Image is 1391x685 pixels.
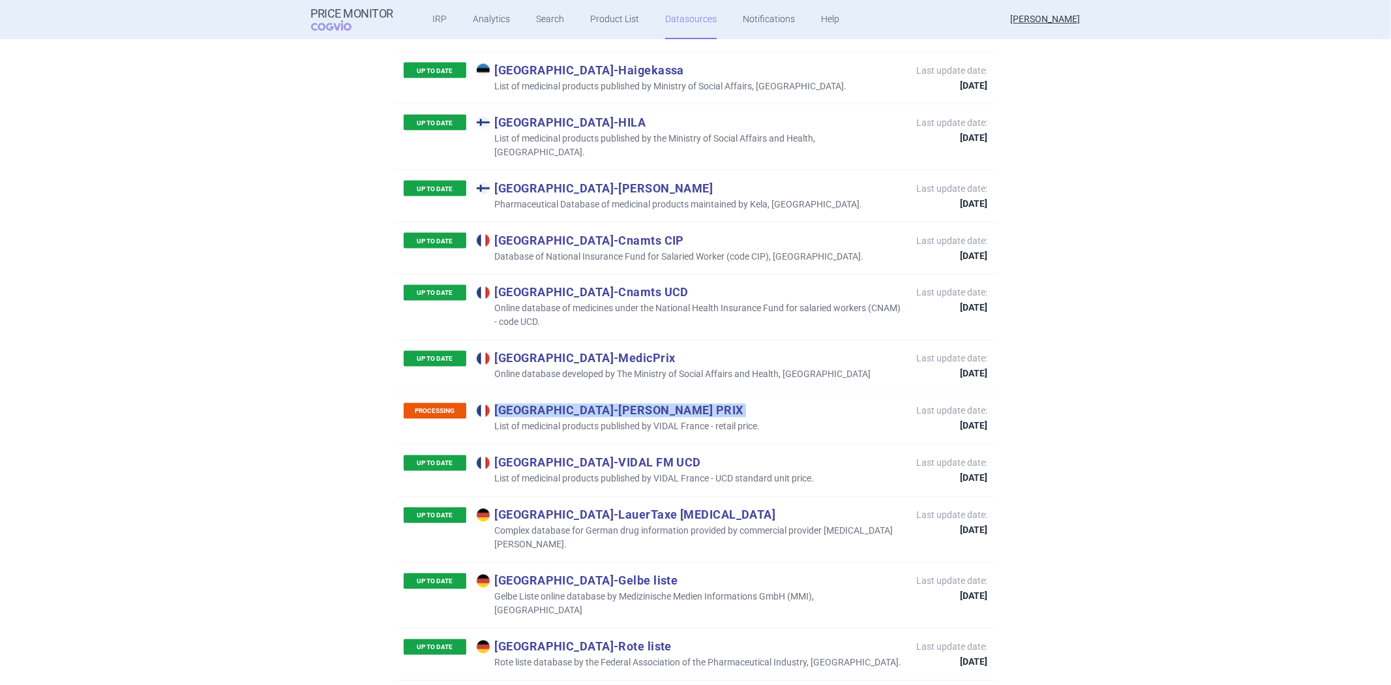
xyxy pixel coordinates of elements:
img: Finland [477,182,490,195]
p: [GEOGRAPHIC_DATA] - Cnamts UCD [477,285,904,299]
strong: [DATE] [917,369,988,378]
img: France [477,286,490,299]
p: UP TO DATE [404,455,466,471]
p: [GEOGRAPHIC_DATA] - [PERSON_NAME] PRIX [477,403,760,418]
a: Price MonitorCOGVIO [311,7,394,32]
strong: [DATE] [917,81,988,90]
p: Online database developed by The Ministry of Social Affairs and Health, [GEOGRAPHIC_DATA] [477,368,871,382]
p: Last update date: [917,457,988,483]
p: [GEOGRAPHIC_DATA] - HILA [477,115,904,129]
img: France [477,352,490,365]
p: Pharmaceutical Database of medicinal products maintained by Kela, [GEOGRAPHIC_DATA]. [477,198,863,211]
p: Gelbe Liste online database by Medizinische Medien Informations GmbH (MMI), [GEOGRAPHIC_DATA] [477,590,904,618]
p: Last update date: [917,352,988,378]
img: France [477,404,490,418]
p: [GEOGRAPHIC_DATA] - [PERSON_NAME] [477,181,863,195]
p: [GEOGRAPHIC_DATA] - LauerTaxe [MEDICAL_DATA] [477,508,904,522]
span: COGVIO [311,20,370,31]
strong: [DATE] [917,133,988,142]
p: UP TO DATE [404,351,466,367]
img: Germany [477,641,490,654]
p: Online database of medicines under the National Health Insurance Fund for salaried workers (CNAM)... [477,302,904,329]
p: UP TO DATE [404,285,466,301]
img: Germany [477,575,490,588]
p: [GEOGRAPHIC_DATA] - Haigekassa [477,63,847,77]
p: Last update date: [917,64,988,90]
strong: [DATE] [917,474,988,483]
p: Last update date: [917,182,988,208]
p: Complex database for German drug information provided by commercial provider [MEDICAL_DATA][PERSO... [477,525,904,552]
p: Last update date: [917,286,988,312]
p: Last update date: [917,509,988,535]
strong: [DATE] [917,251,988,260]
p: UP TO DATE [404,639,466,655]
p: [GEOGRAPHIC_DATA] - Gelbe liste [477,573,904,588]
p: Last update date: [917,641,988,667]
p: UP TO DATE [404,63,466,78]
p: List of medicinal products published by VIDAL France - retail price. [477,420,760,434]
p: List of medicinal products published by the Ministry of Social Affairs and Health, [GEOGRAPHIC_DA... [477,132,904,159]
p: [GEOGRAPHIC_DATA] - Cnamts CIP [477,233,864,247]
img: Estonia [477,64,490,77]
strong: [DATE] [917,658,988,667]
strong: [DATE] [917,592,988,601]
p: Rote liste database by the Federal Association of the Pharmaceutical Industry, [GEOGRAPHIC_DATA]. [477,656,902,670]
p: UP TO DATE [404,233,466,249]
p: Database of National Insurance Fund for Salaried Worker (code CIP), [GEOGRAPHIC_DATA]. [477,250,864,264]
strong: [DATE] [917,303,988,312]
strong: [DATE] [917,199,988,208]
p: Last update date: [917,575,988,601]
p: Last update date: [917,404,988,431]
p: UP TO DATE [404,508,466,523]
p: UP TO DATE [404,181,466,196]
img: Finland [477,116,490,129]
img: France [477,457,490,470]
p: [GEOGRAPHIC_DATA] - MedicPrix [477,351,871,365]
p: Last update date: [917,116,988,142]
p: [GEOGRAPHIC_DATA] - Rote liste [477,639,902,654]
strong: [DATE] [917,421,988,431]
p: List of medicinal products published by Ministry of Social Affairs, [GEOGRAPHIC_DATA]. [477,80,847,93]
img: France [477,234,490,247]
p: UP TO DATE [404,573,466,589]
p: UP TO DATE [404,115,466,130]
strong: [DATE] [917,526,988,535]
p: Last update date: [917,234,988,260]
p: PROCESSING [404,403,466,419]
p: [GEOGRAPHIC_DATA] - VIDAL FM UCD [477,455,815,470]
p: List of medicinal products published by VIDAL France - UCD standard unit price. [477,472,815,486]
strong: Price Monitor [311,7,394,20]
img: Germany [477,509,490,522]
